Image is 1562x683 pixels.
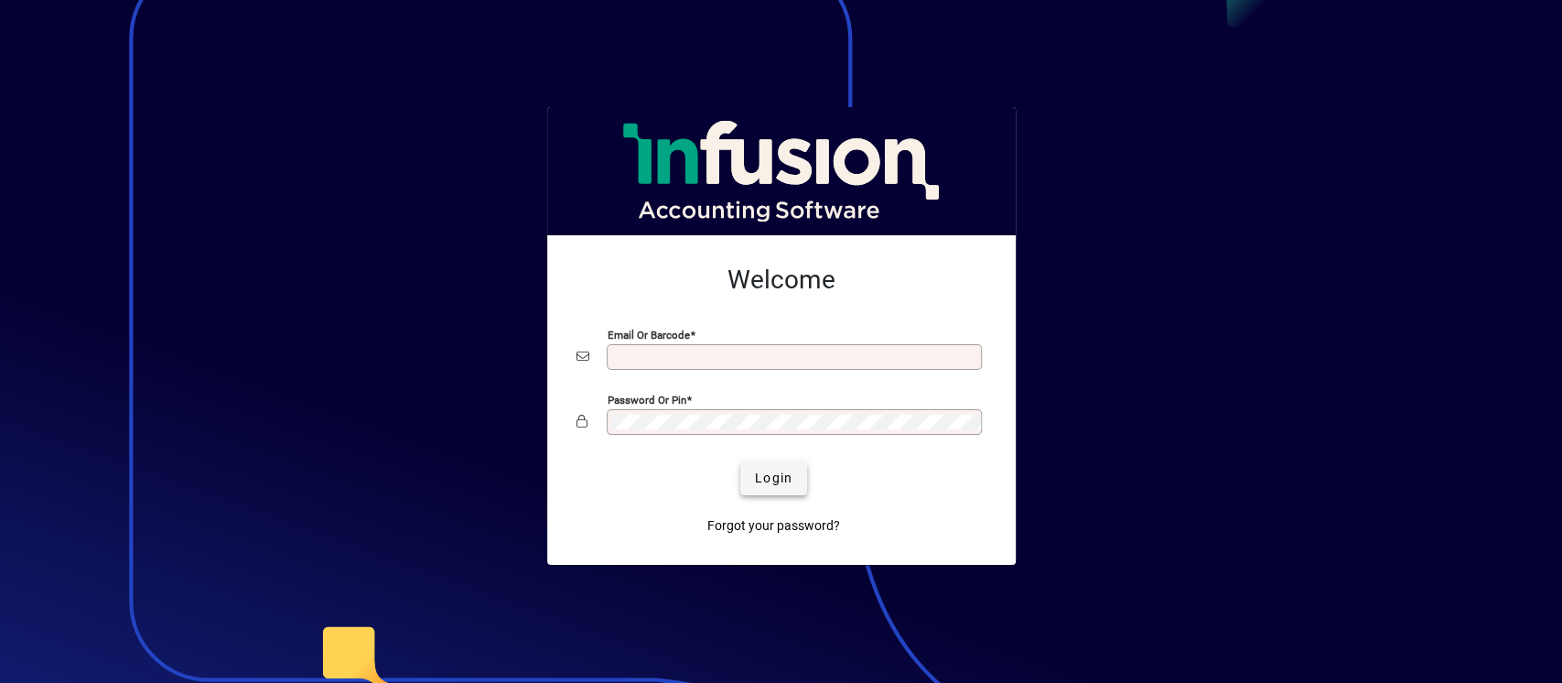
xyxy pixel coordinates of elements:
span: Login [755,469,792,488]
span: Forgot your password? [707,516,840,536]
mat-label: Email or Barcode [608,328,690,341]
button: Login [740,462,807,495]
h2: Welcome [576,265,986,296]
a: Forgot your password? [700,510,847,543]
mat-label: Password or Pin [608,393,686,406]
